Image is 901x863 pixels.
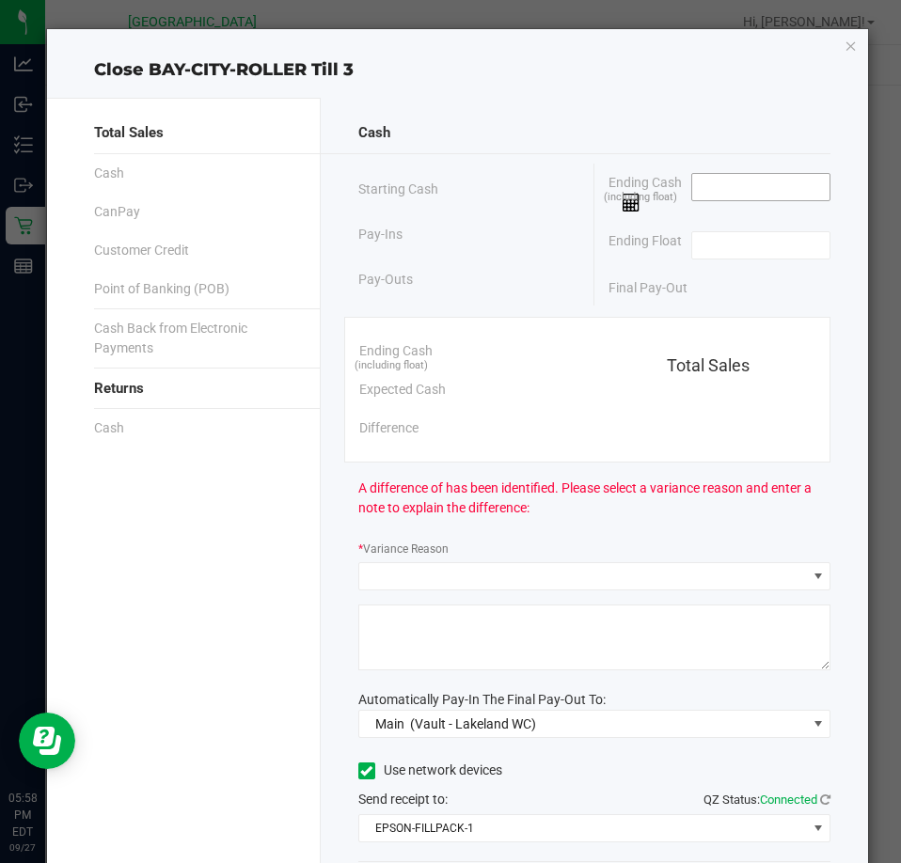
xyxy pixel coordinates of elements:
span: Pay-Ins [358,225,403,244]
span: Customer Credit [94,241,189,260]
span: Ending Cash [609,173,690,212]
span: Cash [94,418,124,438]
span: Starting Cash [358,180,438,199]
span: (Vault - Lakeland WC) [410,716,536,731]
span: Total Sales [94,122,164,144]
span: Pay-Outs [358,270,413,290]
span: (including float) [604,190,677,206]
span: Connected [760,792,817,807]
span: Difference [359,418,419,438]
span: Automatically Pay-In The Final Pay-Out To: [358,692,606,707]
span: Send receipt to: [358,792,448,807]
span: Main [375,716,404,731]
span: Cash [358,122,390,144]
label: Use network devices [358,761,502,780]
span: Expected Cash [359,380,446,400]
span: Cash [94,164,124,183]
span: A difference of has been identified. Please select a variance reason and enter a note to explain ... [358,479,830,518]
span: Point of Banking (POB) [94,279,229,299]
span: Final Pay-Out [609,278,688,298]
span: Cash Back from Electronic Payments [94,319,282,358]
span: (including float) [355,358,428,374]
span: Total Sales [667,355,750,375]
label: Variance Reason [358,541,449,557]
span: Ending Cash [359,341,433,361]
div: Returns [94,369,282,409]
div: Close BAY-CITY-ROLLER Till 3 [47,57,869,83]
span: EPSON-FILLPACK-1 [359,815,806,841]
span: Ending Float [609,231,682,259]
span: CanPay [94,202,140,222]
iframe: Resource center [19,713,75,769]
span: QZ Status: [703,792,830,807]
